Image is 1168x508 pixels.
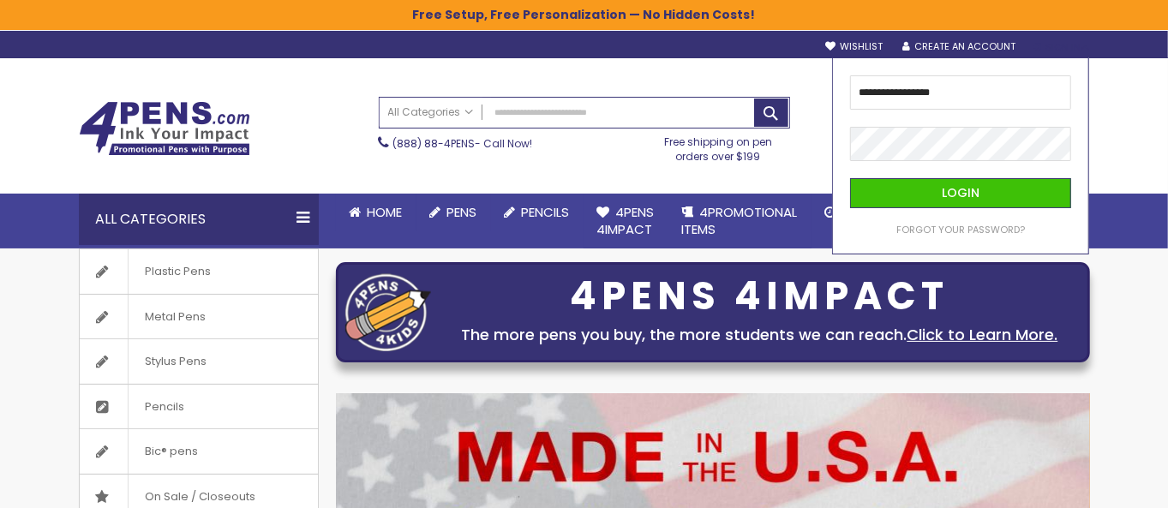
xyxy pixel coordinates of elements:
span: - Call Now! [393,136,533,151]
span: Metal Pens [128,295,224,339]
iframe: Google Customer Reviews [1027,462,1168,508]
a: Metal Pens [80,295,318,339]
a: 4PROMOTIONALITEMS [668,194,812,249]
a: Home [336,194,416,231]
span: 4PROMOTIONAL ITEMS [682,203,798,238]
a: (888) 88-4PENS [393,136,476,151]
span: 4Pens 4impact [597,203,655,238]
div: All Categories [79,194,319,245]
div: Sign In [1033,41,1089,54]
a: Rush [812,194,889,231]
a: 4Pens4impact [584,194,668,249]
span: Pens [447,203,477,221]
span: Stylus Pens [128,339,225,384]
div: The more pens you buy, the more students we can reach. [440,323,1081,347]
div: Free shipping on pen orders over $199 [646,128,790,163]
a: Bic® pens [80,429,318,474]
a: Plastic Pens [80,249,318,294]
a: All Categories [380,98,482,126]
span: Plastic Pens [128,249,229,294]
img: four_pen_logo.png [345,273,431,351]
span: Pencils [522,203,570,221]
a: Create an Account [902,40,1015,53]
span: Bic® pens [128,429,216,474]
span: Login [942,184,979,201]
a: Pens [416,194,491,231]
a: Pencils [80,385,318,429]
img: 4Pens Custom Pens and Promotional Products [79,101,250,156]
span: All Categories [388,105,474,119]
a: Forgot Your Password? [896,224,1025,236]
a: Click to Learn More. [907,324,1058,345]
span: Forgot Your Password? [896,223,1025,236]
a: Wishlist [825,40,883,53]
div: 4PENS 4IMPACT [440,278,1081,314]
button: Login [850,178,1071,208]
a: Stylus Pens [80,339,318,384]
a: Pencils [491,194,584,231]
span: Home [368,203,403,221]
span: Pencils [128,385,202,429]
